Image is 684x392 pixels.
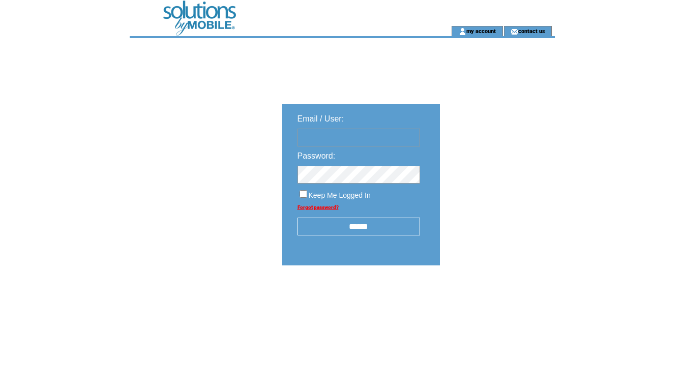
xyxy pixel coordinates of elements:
span: Email / User: [298,114,344,123]
img: contact_us_icon.gif [511,27,518,36]
img: account_icon.gif [459,27,466,36]
span: Keep Me Logged In [309,191,371,199]
img: transparent.png [469,291,520,304]
a: my account [466,27,496,34]
span: Password: [298,152,336,160]
a: Forgot password? [298,204,339,210]
a: contact us [518,27,545,34]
